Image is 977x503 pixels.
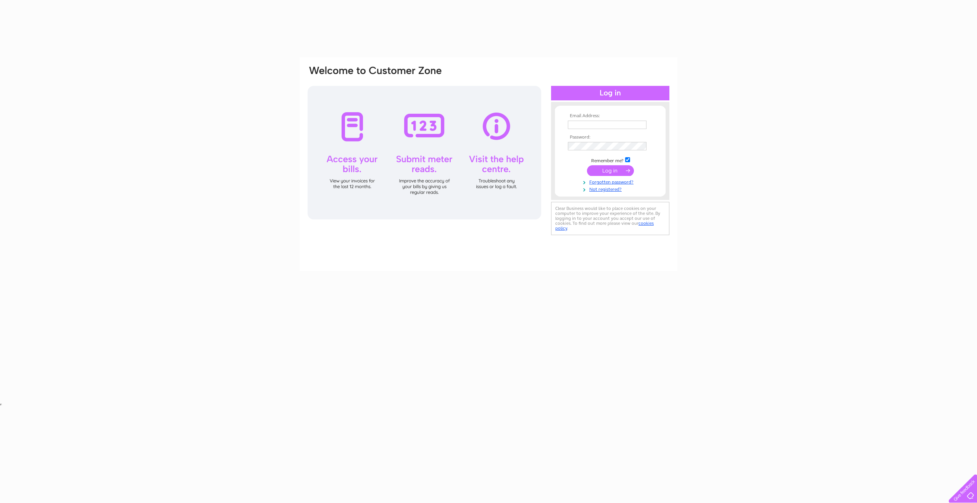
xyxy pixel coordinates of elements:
[568,178,655,185] a: Forgotten password?
[566,113,655,119] th: Email Address:
[551,202,669,235] div: Clear Business would like to place cookies on your computer to improve your experience of the sit...
[568,185,655,192] a: Not registered?
[555,221,654,231] a: cookies policy
[566,135,655,140] th: Password:
[566,156,655,164] td: Remember me?
[587,165,634,176] input: Submit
